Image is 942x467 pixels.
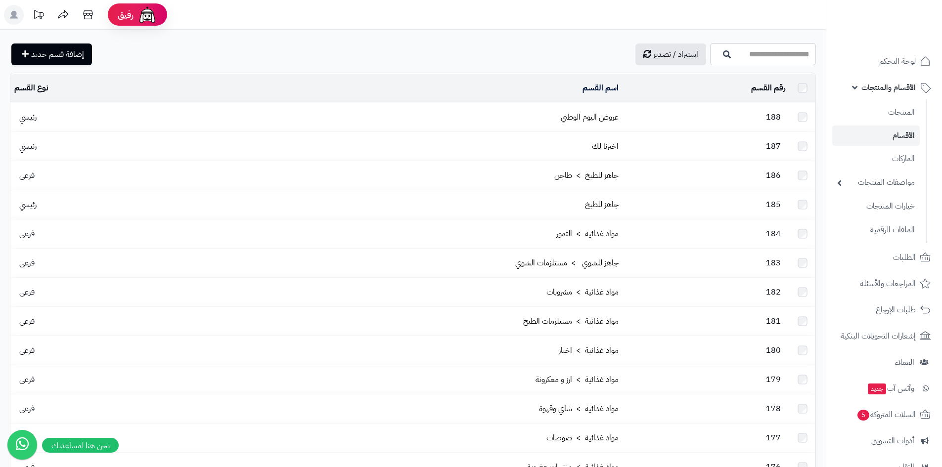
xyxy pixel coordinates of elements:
[137,5,157,25] img: ai-face.png
[14,286,40,298] span: فرعى
[585,199,619,211] a: جاهز للطبخ
[761,344,786,356] span: 180
[761,403,786,415] span: 178
[861,81,916,94] span: الأقسام والمنتجات
[832,148,920,170] a: الماركات
[761,432,786,444] span: 177
[879,54,916,68] span: لوحة التحكم
[627,83,786,94] div: رقم القسم
[14,199,42,211] span: رئيسي
[868,383,886,394] span: جديد
[11,43,92,65] a: إضافة قسم جديد
[875,7,933,28] img: logo-2.png
[14,315,40,327] span: فرعى
[832,350,936,374] a: العملاء
[832,272,936,296] a: المراجعات والأسئلة
[26,5,51,27] a: تحديثات المنصة
[832,102,920,123] a: المنتجات
[14,374,40,385] span: فرعى
[871,434,914,448] span: أدوات التسويق
[10,74,176,102] td: نوع القسم
[653,48,698,60] span: استيراد / تصدير
[561,111,619,123] a: عروض اليوم الوطني
[857,410,869,421] span: 5
[559,344,619,356] a: مواد غذائية > اخباز
[867,382,914,395] span: وآتس آب
[592,140,619,152] a: اخترنا لك
[14,111,42,123] span: رئيسي
[761,374,786,385] span: 179
[856,408,916,422] span: السلات المتروكة
[832,403,936,426] a: السلات المتروكة5
[860,277,916,291] span: المراجعات والأسئلة
[118,9,134,21] span: رفيق
[893,251,916,264] span: الطلبات
[895,355,914,369] span: العملاء
[14,257,40,269] span: فرعى
[761,257,786,269] span: 183
[832,126,920,146] a: الأقسام
[832,219,920,241] a: الملفات الرقمية
[523,315,619,327] a: مواد غذائية > مستلزمات الطبخ
[546,432,619,444] a: مواد غذائية > صوصات
[554,170,619,181] a: جاهز للطبخ > طاجن
[832,324,936,348] a: إشعارات التحويلات البنكية
[14,403,40,415] span: فرعى
[536,374,619,385] a: مواد غذائية > ارز و معكرونة
[14,228,40,240] span: فرعى
[832,377,936,400] a: وآتس آبجديد
[635,43,706,65] a: استيراد / تصدير
[832,298,936,322] a: طلبات الإرجاع
[832,429,936,453] a: أدوات التسويق
[761,140,786,152] span: 187
[14,140,42,152] span: رئيسي
[14,170,40,181] span: فرعى
[832,196,920,217] a: خيارات المنتجات
[841,329,916,343] span: إشعارات التحويلات البنكية
[761,170,786,181] span: 186
[761,199,786,211] span: 185
[832,49,936,73] a: لوحة التحكم
[761,228,786,240] span: 184
[546,286,619,298] a: مواد غذائية > مشروبات
[832,172,920,193] a: مواصفات المنتجات
[761,315,786,327] span: 181
[876,303,916,317] span: طلبات الإرجاع
[556,228,619,240] a: مواد غذائية > التمور
[31,48,84,60] span: إضافة قسم جديد
[761,111,786,123] span: 188
[515,257,619,269] a: جاهز للشوي > مستلزمات الشوي
[583,82,619,94] a: اسم القسم
[761,286,786,298] span: 182
[539,403,619,415] a: مواد غذائية > شاي وقهوة
[832,246,936,269] a: الطلبات
[14,344,40,356] span: فرعى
